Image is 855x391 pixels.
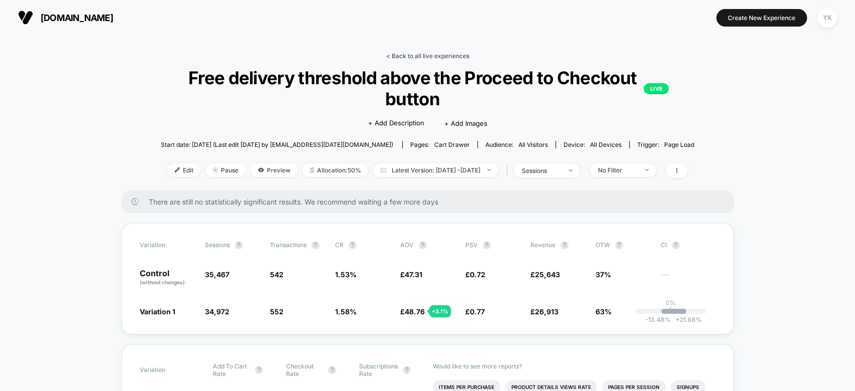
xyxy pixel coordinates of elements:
span: 34,972 [205,307,229,316]
p: 0% [666,299,676,306]
img: end [569,169,573,171]
span: 21.68 % [671,316,702,323]
div: sessions [521,167,561,174]
span: CI [661,241,716,249]
span: 35,467 [205,270,229,279]
span: all devices [590,141,622,148]
button: ? [403,366,411,374]
span: Checkout Rate [286,362,323,377]
img: end [213,167,218,172]
span: 25,643 [535,270,560,279]
img: calendar [381,167,386,172]
a: < Back to all live experiences [386,52,469,60]
span: £ [465,270,485,279]
span: Start date: [DATE] (Last edit [DATE] by [EMAIL_ADDRESS][DATE][DOMAIN_NAME]) [161,141,393,148]
div: Audience: [485,141,548,148]
span: There are still no statistically significant results. We recommend waiting a few more days [149,198,714,206]
span: 542 [270,270,283,279]
button: ? [615,241,623,249]
span: cart drawer [434,141,470,148]
span: (without changes) [140,279,185,285]
img: end [645,169,649,171]
div: Trigger: [637,141,694,148]
p: Control [140,269,195,286]
span: | [503,163,514,178]
span: Sessions [205,241,230,249]
span: Edit [167,163,200,177]
span: 0.77 [470,307,485,316]
span: £ [530,270,560,279]
span: £ [400,307,425,316]
span: £ [465,307,485,316]
div: Pages: [410,141,470,148]
span: [DOMAIN_NAME] [41,13,113,23]
span: + Add Description [368,118,424,128]
span: + Add Images [444,119,487,127]
div: No Filter [598,166,638,174]
button: [DOMAIN_NAME] [15,10,116,26]
span: 63% [596,307,612,316]
button: ? [672,241,680,249]
button: Create New Experience [716,9,807,27]
img: rebalance [310,167,314,173]
span: Transactions [270,241,307,249]
span: Latest Version: [DATE] - [DATE] [373,163,498,177]
button: ? [328,366,336,374]
span: Pause [205,163,245,177]
span: 37% [596,270,611,279]
span: 26,913 [535,307,558,316]
span: -13.48 % [645,316,671,323]
span: Add To Cart Rate [213,362,250,377]
button: ? [560,241,568,249]
span: All Visitors [518,141,548,148]
span: Revenue [530,241,555,249]
span: PSV [465,241,478,249]
span: Page Load [664,141,694,148]
span: 0.72 [470,270,485,279]
button: ? [419,241,427,249]
p: | [670,306,672,314]
span: Free delivery threshold above the Proceed to Checkout button [186,67,669,109]
span: --- [661,272,716,286]
span: £ [530,307,558,316]
div: YK [817,8,837,28]
span: CR [335,241,344,249]
span: £ [400,270,422,279]
span: Variation [140,241,195,249]
span: Preview [250,163,298,177]
span: Allocation: 50% [303,163,368,177]
span: 1.58 % [335,307,357,316]
span: 48.76 [405,307,425,316]
span: AOV [400,241,414,249]
span: Device: [555,141,629,148]
span: Variation [140,362,195,377]
span: 1.53 % [335,270,357,279]
p: LIVE [644,83,669,94]
button: YK [814,8,840,28]
img: end [487,169,491,171]
img: Visually logo [18,10,33,25]
div: + 3.1 % [429,305,451,317]
button: ? [483,241,491,249]
span: 552 [270,307,283,316]
button: ? [255,366,263,374]
p: Would like to see more reports? [433,362,716,370]
span: 47.31 [405,270,422,279]
span: Variation 1 [140,307,175,316]
button: ? [312,241,320,249]
img: edit [175,167,180,172]
span: + [676,316,680,323]
button: ? [349,241,357,249]
span: Subscriptions Rate [359,362,398,377]
button: ? [235,241,243,249]
span: OTW [596,241,651,249]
